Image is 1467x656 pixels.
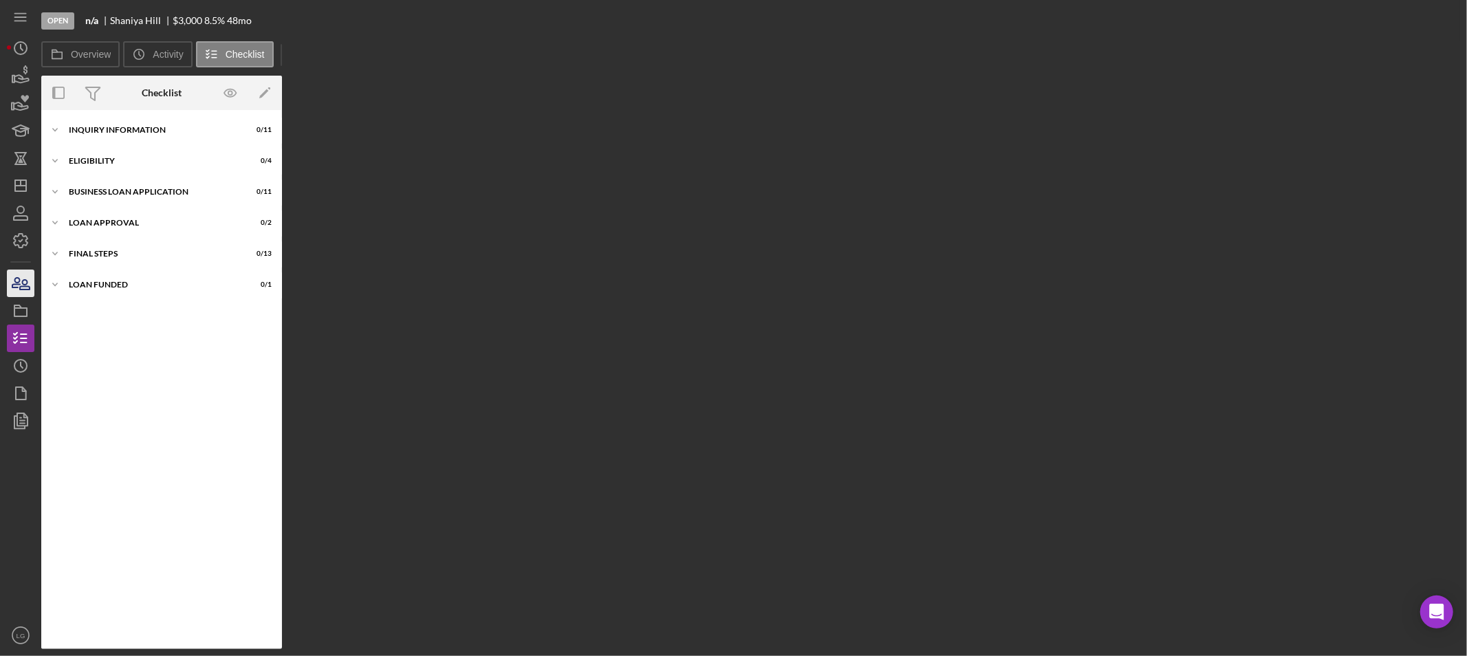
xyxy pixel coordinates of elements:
label: Overview [71,49,111,60]
b: n/a [85,15,98,26]
div: 0 / 2 [247,219,272,227]
div: 0 / 11 [247,126,272,134]
div: Final Steps [69,250,237,258]
div: LOAN FUNDED [69,281,237,289]
label: Checklist [226,49,265,60]
button: Checklist [196,41,274,67]
span: $3,000 [173,14,202,26]
label: Activity [153,49,183,60]
div: BUSINESS LOAN APPLICATION [69,188,237,196]
div: Loan Approval [69,219,237,227]
div: 0 / 1 [247,281,272,289]
div: Open [41,12,74,30]
div: 8.5 % [204,15,225,26]
div: 0 / 13 [247,250,272,258]
div: 0 / 11 [247,188,272,196]
text: LG [17,632,25,639]
div: INQUIRY INFORMATION [69,126,237,134]
button: LG [7,622,34,649]
div: 48 mo [227,15,252,26]
div: Eligibility [69,157,237,165]
button: Activity [123,41,192,67]
div: Checklist [142,87,182,98]
div: Open Intercom Messenger [1420,595,1453,628]
button: Overview [41,41,120,67]
div: 0 / 4 [247,157,272,165]
div: Shaniya Hill [110,15,173,26]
